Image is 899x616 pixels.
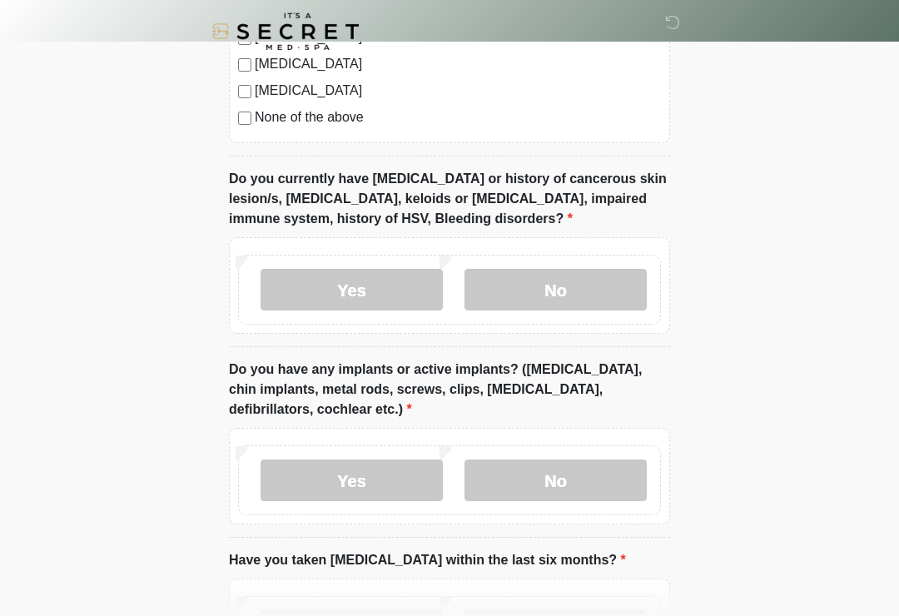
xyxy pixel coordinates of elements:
[464,460,647,501] label: No
[464,269,647,310] label: No
[255,107,661,127] label: None of the above
[255,81,661,101] label: [MEDICAL_DATA]
[212,12,359,50] img: It's A Secret Med Spa Logo
[238,85,251,98] input: [MEDICAL_DATA]
[238,112,251,125] input: None of the above
[229,550,626,570] label: Have you taken [MEDICAL_DATA] within the last six months?
[229,169,670,229] label: Do you currently have [MEDICAL_DATA] or history of cancerous skin lesion/s, [MEDICAL_DATA], keloi...
[238,58,251,72] input: [MEDICAL_DATA]
[261,460,443,501] label: Yes
[229,360,670,420] label: Do you have any implants or active implants? ([MEDICAL_DATA], chin implants, metal rods, screws, ...
[261,269,443,310] label: Yes
[255,54,661,74] label: [MEDICAL_DATA]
